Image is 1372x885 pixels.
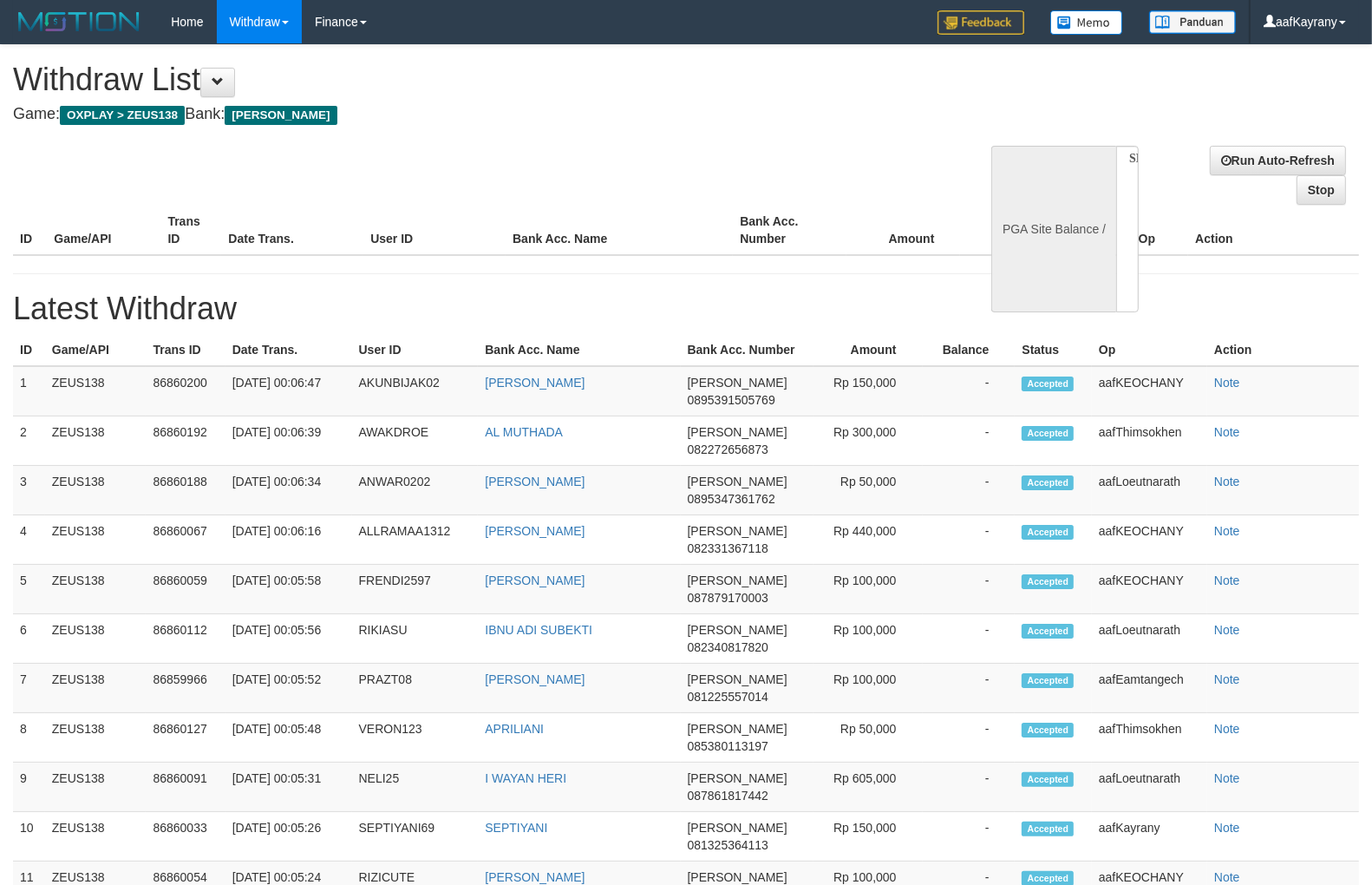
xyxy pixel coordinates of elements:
[13,812,45,862] td: 10
[225,565,352,614] td: [DATE] 00:05:58
[352,366,479,416] td: AKUNBIJAK02
[45,334,147,366] th: Game/API
[45,515,147,565] td: ZEUS138
[1214,722,1240,736] a: Note
[146,664,225,713] td: 86859966
[225,515,352,565] td: [DATE] 00:06:16
[813,515,923,565] td: Rp 440,000
[13,515,45,565] td: 4
[1092,515,1207,565] td: aafKEOCHANY
[352,614,479,664] td: RIKIASU
[688,623,787,637] span: [PERSON_NAME]
[1092,466,1207,515] td: aafLoeutnarath
[225,106,336,125] span: [PERSON_NAME]
[352,565,479,614] td: FRENDI2597
[45,565,147,614] td: ZEUS138
[688,789,768,803] span: 087861817442
[1092,416,1207,466] td: aafThimsokhen
[146,416,225,466] td: 86860192
[688,690,768,704] span: 081225557014
[45,466,147,515] td: ZEUS138
[13,565,45,614] td: 5
[13,292,1359,326] h1: Latest Withdraw
[960,206,1064,255] th: Balance
[1214,376,1240,390] a: Note
[688,376,787,390] span: [PERSON_NAME]
[146,713,225,763] td: 86860127
[1022,822,1074,836] span: Accepted
[225,416,352,466] td: [DATE] 00:06:39
[1214,870,1240,884] a: Note
[146,614,225,664] td: 86860112
[146,515,225,565] td: 86860067
[1214,771,1240,785] a: Note
[1132,206,1189,255] th: Op
[1022,377,1074,391] span: Accepted
[1092,763,1207,812] td: aafLoeutnarath
[225,812,352,862] td: [DATE] 00:05:26
[813,466,923,515] td: Rp 50,000
[13,62,898,97] h1: Withdraw List
[1149,10,1236,34] img: panduan.png
[485,870,585,884] a: [PERSON_NAME]
[13,614,45,664] td: 6
[1022,772,1074,787] span: Accepted
[1022,525,1074,540] span: Accepted
[225,466,352,515] td: [DATE] 00:06:34
[485,425,563,439] a: AL MUTHADA
[352,664,479,713] td: PRAZT08
[688,425,787,439] span: [PERSON_NAME]
[681,334,813,366] th: Bank Acc. Number
[1022,723,1074,737] span: Accepted
[688,870,787,884] span: [PERSON_NAME]
[813,812,923,862] td: Rp 150,000
[352,812,479,862] td: SEPTIYANI69
[13,206,47,255] th: ID
[47,206,160,255] th: Game/API
[485,722,544,736] a: APRILIANI
[846,206,960,255] th: Amount
[1214,821,1240,835] a: Note
[352,466,479,515] td: ANWAR0202
[688,524,787,538] span: [PERSON_NAME]
[923,664,1016,713] td: -
[688,722,787,736] span: [PERSON_NAME]
[485,771,566,785] a: I WAYAN HERI
[485,821,547,835] a: SEPTIYANI
[1092,713,1207,763] td: aafThimsokhen
[1210,146,1346,175] a: Run Auto-Refresh
[13,366,45,416] td: 1
[1214,475,1240,488] a: Note
[13,334,45,366] th: ID
[146,763,225,812] td: 86860091
[1188,206,1359,255] th: Action
[485,524,585,538] a: [PERSON_NAME]
[225,664,352,713] td: [DATE] 00:05:52
[1092,812,1207,862] td: aafKayrany
[225,713,352,763] td: [DATE] 00:05:48
[1297,175,1346,205] a: Stop
[688,541,768,555] span: 082331367118
[13,664,45,713] td: 7
[688,492,775,506] span: 0895347361762
[1092,366,1207,416] td: aafKEOCHANY
[60,106,185,125] span: OXPLAY > ZEUS138
[1214,524,1240,538] a: Note
[688,640,768,654] span: 082340817820
[352,713,479,763] td: VERON123
[146,334,225,366] th: Trans ID
[478,334,680,366] th: Bank Acc. Name
[485,475,585,488] a: [PERSON_NAME]
[923,614,1016,664] td: -
[485,672,585,686] a: [PERSON_NAME]
[688,591,768,605] span: 087879170003
[45,763,147,812] td: ZEUS138
[1022,624,1074,639] span: Accepted
[13,9,145,35] img: MOTION_logo.png
[45,812,147,862] td: ZEUS138
[146,366,225,416] td: 86860200
[813,565,923,614] td: Rp 100,000
[363,206,506,255] th: User ID
[688,821,787,835] span: [PERSON_NAME]
[923,565,1016,614] td: -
